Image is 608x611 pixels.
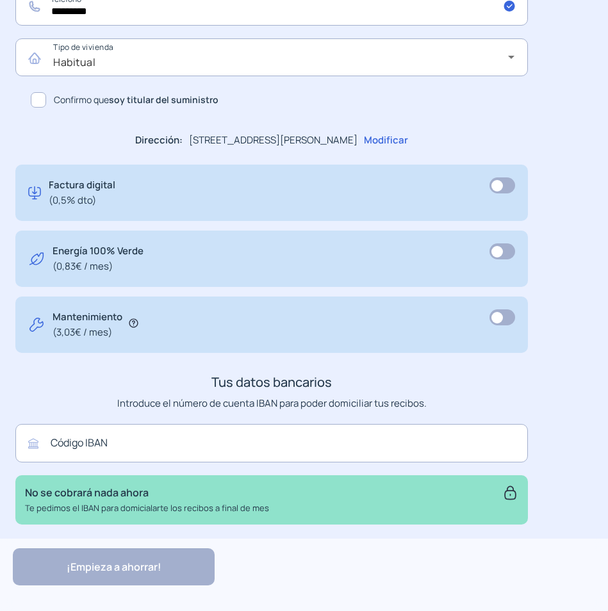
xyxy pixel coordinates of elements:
[502,485,518,501] img: secure.svg
[135,133,183,148] p: Dirección:
[49,177,115,208] p: Factura digital
[53,243,144,274] p: Energía 100% Verde
[25,485,269,501] p: No se cobrará nada ahora
[189,133,357,148] p: [STREET_ADDRESS][PERSON_NAME]
[28,177,41,208] img: digital-invoice.svg
[25,501,269,515] p: Te pedimos el IBAN para domicialarte los recibos a final de mes
[364,133,408,148] p: Modificar
[49,193,115,208] span: (0,5% dto)
[53,309,122,340] p: Mantenimiento
[28,243,45,274] img: energy-green.svg
[53,259,144,274] span: (0,83€ / mes)
[28,309,45,340] img: tool.svg
[109,94,218,106] b: soy titular del suministro
[15,396,528,411] p: Introduce el número de cuenta IBAN para poder domiciliar tus recibos.
[53,42,113,53] mat-label: Tipo de vivienda
[15,372,528,393] h3: Tus datos bancarios
[53,325,122,340] span: (3,03€ / mes)
[54,93,218,107] span: Confirmo que
[53,55,95,69] span: Habitual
